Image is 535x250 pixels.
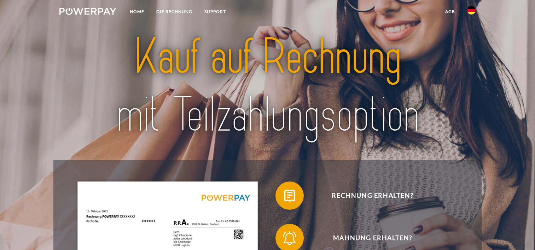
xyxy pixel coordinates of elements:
[281,187,298,204] img: qb_bill.svg
[275,181,459,210] button: Rechnung erhalten?
[198,5,232,18] a: SUPPORT
[439,5,461,18] a: agb
[80,25,455,147] img: title-powerpay_de.svg
[59,8,116,15] img: logo-powerpay-white.svg
[281,229,298,247] img: qb_bell.svg
[507,222,529,244] iframe: Schaltfläche zum Öffnen des Messaging-Fensters
[286,181,459,210] span: Rechnung erhalten?
[467,6,476,14] img: de
[150,5,198,18] a: DIE RECHNUNG
[124,5,150,18] a: Home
